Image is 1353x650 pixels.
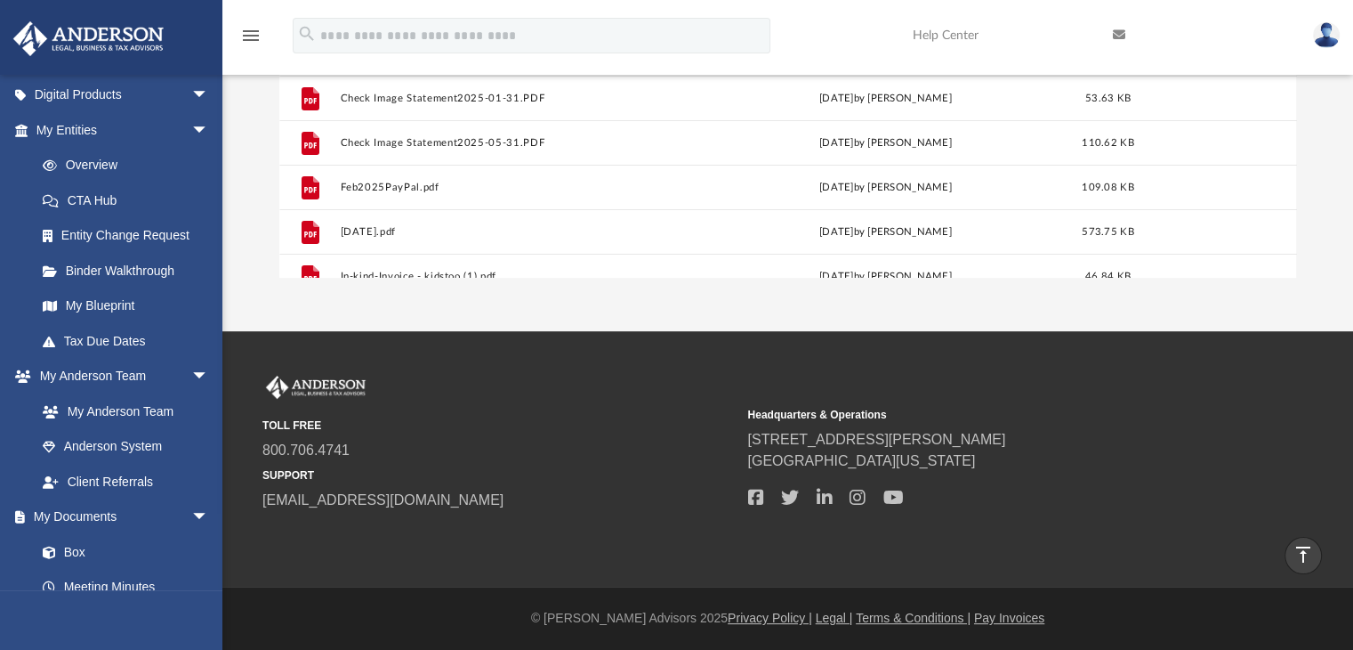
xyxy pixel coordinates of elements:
a: Terms & Conditions | [856,611,970,625]
div: [DATE] by [PERSON_NAME] [706,180,1065,196]
span: 53.63 KB [1084,93,1130,103]
span: arrow_drop_down [191,112,227,149]
a: [EMAIL_ADDRESS][DOMAIN_NAME] [262,492,503,508]
a: [STREET_ADDRESS][PERSON_NAME] [747,432,1005,447]
button: Feb2025PayPal.pdf [340,182,698,193]
i: menu [240,25,262,46]
div: © [PERSON_NAME] Advisors 2025 [222,609,1353,628]
a: My Entitiesarrow_drop_down [12,112,236,148]
a: Pay Invoices [974,611,1044,625]
a: My Documentsarrow_drop_down [12,500,227,535]
i: vertical_align_top [1293,544,1314,565]
a: Digital Productsarrow_drop_down [12,77,236,113]
a: vertical_align_top [1285,537,1322,574]
a: Overview [25,148,236,183]
small: SUPPORT [262,467,735,483]
a: 800.706.4741 [262,443,350,458]
a: My Anderson Team [25,394,218,429]
div: [DATE] by [PERSON_NAME] [706,135,1065,151]
a: Entity Change Request [25,218,236,254]
div: [DATE] by [PERSON_NAME] [706,91,1065,107]
a: My Blueprint [25,288,227,324]
button: Check Image Statement2025-05-31.PDF [340,137,698,149]
small: Headquarters & Operations [747,407,1220,423]
a: menu [240,34,262,46]
span: 109.08 KB [1082,183,1133,192]
a: [GEOGRAPHIC_DATA][US_STATE] [747,453,975,468]
a: CTA Hub [25,183,236,218]
a: Tax Due Dates [25,323,236,359]
i: search [297,24,317,44]
a: Box [25,534,218,570]
a: Legal | [816,611,853,625]
a: Anderson System [25,429,227,465]
button: Check Image Statement2025-01-31.PDF [340,93,698,104]
span: arrow_drop_down [191,77,227,114]
a: Meeting Minutes [25,570,227,605]
span: 573.75 KB [1082,227,1133,237]
span: 110.62 KB [1082,138,1133,148]
a: Privacy Policy | [728,611,812,625]
span: 46.84 KB [1084,272,1130,281]
a: Binder Walkthrough [25,253,236,288]
a: Client Referrals [25,464,227,500]
img: Anderson Advisors Platinum Portal [8,21,169,56]
div: [DATE] by [PERSON_NAME] [706,269,1065,285]
span: arrow_drop_down [191,359,227,395]
button: [DATE].pdf [340,226,698,238]
a: My Anderson Teamarrow_drop_down [12,359,227,394]
img: User Pic [1313,22,1340,48]
span: arrow_drop_down [191,500,227,536]
small: TOLL FREE [262,418,735,434]
button: In-kind-Invoice - kidstoo (1).pdf [340,271,698,282]
img: Anderson Advisors Platinum Portal [262,376,369,399]
div: [DATE] by [PERSON_NAME] [706,224,1065,240]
